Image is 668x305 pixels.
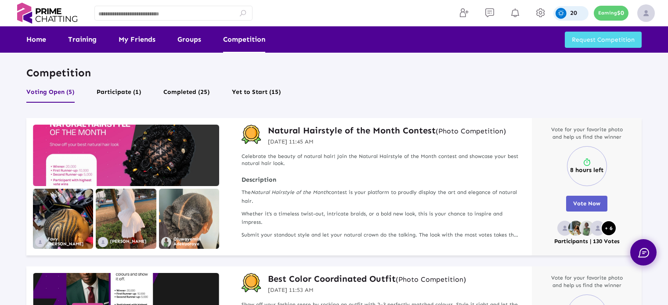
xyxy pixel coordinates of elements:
[579,221,594,236] img: 685006c58bec4b43fe5a292f_1751881247454.png
[251,189,329,195] i: Natural Hairstyle of the Month
[33,189,93,249] img: IMG1754597212945.jpeg
[26,86,75,103] button: Voting Open (5)
[582,158,591,167] img: timer.svg
[268,273,466,284] h3: Best Color Coordinated Outfit
[268,273,466,284] a: Best Color Coordinated Outfit(Photo Competition)
[33,125,219,186] img: compititionbanner1750486514-1Y3Ez.jpg
[557,221,572,236] img: no_profile_image.svg
[161,237,171,247] img: 685006c58bec4b43fe5a292f_1751881247454.png
[554,238,620,245] p: Participants | 130 Votes
[570,10,577,16] p: 20
[163,86,210,103] button: Completed (25)
[547,126,626,141] p: Vote for your favorite photo and help us find the winner
[268,125,506,136] a: Natural Hairstyle of the Month Contest(Photo Competition)
[68,26,97,53] a: Training
[96,189,156,249] img: IMG1752726193079.jpg
[13,3,81,24] img: logo
[110,239,146,244] p: [PERSON_NAME]
[598,10,617,16] p: Earning
[590,221,605,236] img: no_profile_image.svg
[605,225,613,231] p: + 6
[26,66,642,79] p: Competition
[638,248,649,258] img: chat.svg
[566,196,607,212] button: Vote Now
[572,36,635,43] span: Request Competition
[35,237,45,247] img: no_profile_image.svg
[573,200,600,207] span: Vote Now
[177,26,201,53] a: Groups
[242,273,261,293] img: competition-badge.svg
[97,86,141,103] button: Participate (1)
[173,237,219,247] p: Oluwayemisi Adekuoroye
[268,125,506,136] h3: Natural Hairstyle of the Month Contest
[436,127,506,135] small: (Photo Competition)
[637,4,655,22] img: img
[98,237,108,247] img: no_profile_image.svg
[565,32,642,48] button: Request Competition
[223,26,265,53] a: Competition
[547,274,626,289] p: Vote for your favorite photo and help us find the winner
[47,237,93,247] p: Favy [PERSON_NAME]
[396,275,466,283] small: (Photo Competition)
[159,189,219,249] img: eddcdfdbaa1751692777246.jpg
[570,167,603,174] p: 8 hours left
[242,125,261,144] img: competition-badge.svg
[268,137,506,146] p: [DATE] 11:45 AM
[242,188,519,205] p: The contest is your platform to proudly display the art and elegance of natural hair.
[568,221,583,236] img: 686a8b9375df9738c07e55c1_1751883607201.png
[26,26,46,53] a: Home
[242,153,519,168] p: Celebrate the beauty of natural hair! Join the Natural Hairstyle of the Month contest and showcas...
[617,10,624,16] p: $0
[242,231,519,239] p: Submit your standout style and let your natural crown do the talking. The look with the most vote...
[268,286,466,294] p: [DATE] 11:53 AM
[242,176,519,184] strong: Description
[232,86,281,103] button: Yet to Start (15)
[242,210,519,226] p: Whether it’s a timeless twist-out, intricate braids, or a bold new look, this is your chance to i...
[119,26,155,53] a: My Friends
